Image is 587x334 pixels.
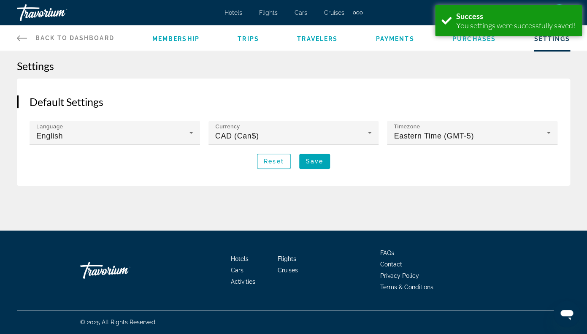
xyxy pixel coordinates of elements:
[534,35,570,42] a: Settings
[36,132,63,140] span: English
[152,35,200,42] a: Membership
[17,60,570,72] h1: Settings
[225,9,242,16] a: Hotels
[299,154,330,169] button: Save
[376,35,414,42] a: Payments
[306,158,323,165] span: Save
[238,35,259,42] a: Trips
[215,123,240,130] mat-label: Currency
[257,154,291,169] button: Reset
[278,255,296,262] a: Flights
[394,132,473,140] span: Eastern Time (GMT-5)
[452,35,496,42] a: Purchases
[553,300,580,327] iframe: Button to launch messaging window
[295,9,307,16] a: Cars
[30,95,557,108] h2: Default Settings
[231,278,255,285] a: Activities
[297,35,338,42] a: Travelers
[456,11,576,21] div: Success
[456,21,576,30] div: You settings were successfully saved!
[17,25,114,51] a: Back to Dashboard
[353,6,362,19] button: Extra navigation items
[278,267,298,274] a: Cruises
[380,272,419,279] a: Privacy Policy
[17,2,101,24] a: Travorium
[380,284,433,291] a: Terms & Conditions
[380,250,394,256] a: FAQs
[36,123,63,130] mat-label: Language
[259,9,278,16] a: Flights
[231,267,243,274] a: Cars
[231,255,249,262] a: Hotels
[264,158,284,165] span: Reset
[394,123,420,130] mat-label: Timezone
[548,4,570,22] button: User Menu
[80,319,157,326] span: © 2025 All Rights Reserved.
[380,261,402,268] a: Contact
[215,132,259,140] span: CAD (Can$)
[324,9,344,16] a: Cruises
[35,35,114,41] span: Back to Dashboard
[80,258,165,283] a: Travorium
